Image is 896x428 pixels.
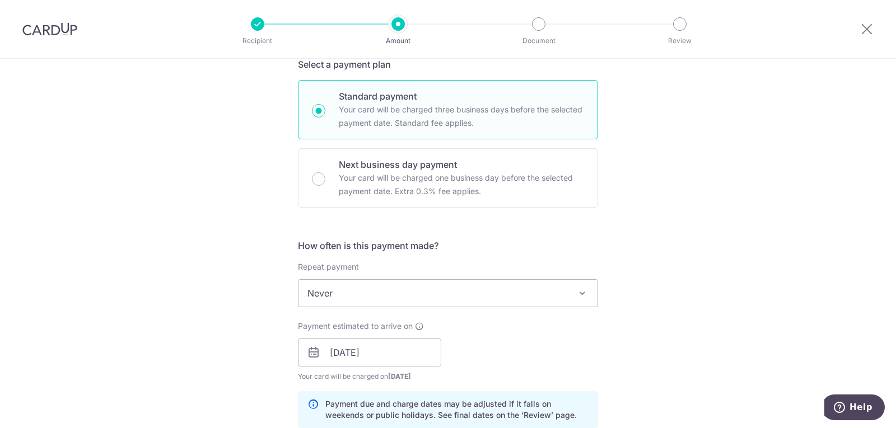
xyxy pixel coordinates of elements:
p: Review [638,35,721,46]
p: Payment due and charge dates may be adjusted if it falls on weekends or public holidays. See fina... [325,398,589,421]
span: Never [298,279,598,307]
input: DD / MM / YYYY [298,338,441,366]
p: Next business day payment [339,158,584,171]
span: Your card will be charged on [298,371,441,382]
iframe: Opens a widget where you can find more information [824,394,885,422]
p: Document [497,35,580,46]
p: Recipient [216,35,299,46]
p: Your card will be charged three business days before the selected payment date. Standard fee appl... [339,103,584,130]
p: Standard payment [339,90,584,103]
span: Payment estimated to arrive on [298,321,413,332]
span: Never [298,280,598,307]
p: Amount [357,35,440,46]
h5: How often is this payment made? [298,239,598,252]
span: [DATE] [388,372,411,380]
p: Your card will be charged one business day before the selected payment date. Extra 0.3% fee applies. [339,171,584,198]
h5: Select a payment plan [298,58,598,71]
label: Repeat payment [298,261,359,272]
img: CardUp [22,22,77,36]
